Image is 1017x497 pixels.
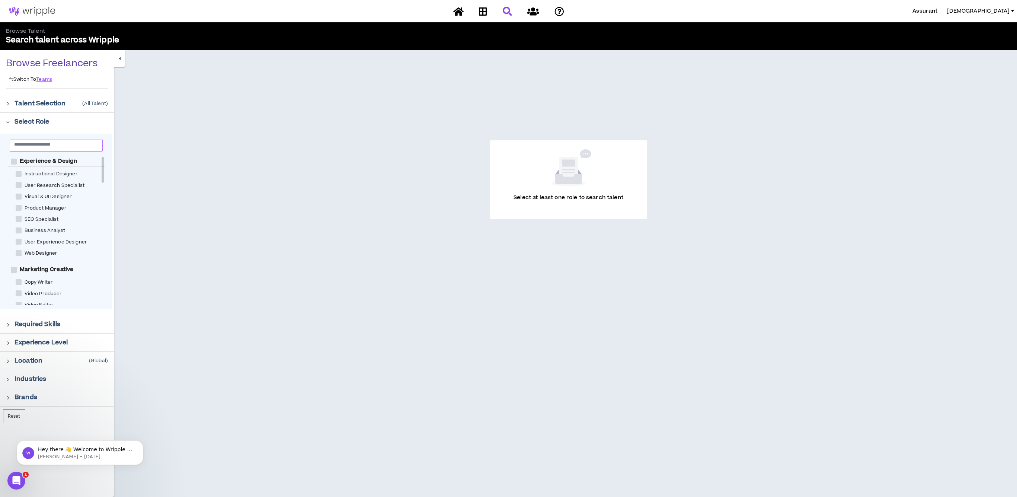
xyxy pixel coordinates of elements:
span: right [6,359,10,363]
p: Required Skills [15,320,60,329]
span: Instructional Designer [22,171,81,178]
p: Browse Talent [6,28,509,35]
iframe: Intercom notifications message [6,425,154,477]
a: Teams [36,76,52,82]
span: Assurant [912,7,937,15]
span: right [6,396,10,400]
span: Business Analyst [22,227,68,234]
span: right [6,323,10,327]
p: Talent Selection [15,99,65,108]
span: 1 [23,472,29,478]
span: User Experience Designer [22,239,90,246]
span: [DEMOGRAPHIC_DATA] [947,7,1010,15]
p: Select at least one role to search talent [514,194,623,210]
p: Select Role [15,117,49,126]
p: Browse Freelancers [6,58,98,70]
span: Experience & Design [17,157,80,165]
span: swap [9,77,13,82]
span: right [6,120,10,124]
span: Copy Writer [22,279,56,286]
p: Location [15,356,42,365]
span: right [6,102,10,106]
p: Experience Level [15,338,68,347]
button: Reset [3,410,25,423]
span: Product Manager [22,205,70,212]
span: SEO Specialist [22,216,62,223]
span: right [6,377,10,382]
span: User Research Specialist [22,182,87,189]
span: Web Designer [22,250,61,257]
span: Video Producer [22,290,65,297]
iframe: Intercom live chat [7,472,25,490]
p: Switch To [9,76,36,82]
p: Brands [15,393,37,402]
p: Industries [15,375,46,383]
span: Marketing Creative [17,266,77,273]
span: Visual & UI Designer [22,193,75,200]
p: ( All Talent ) [82,101,108,106]
p: (Global) [89,358,108,364]
p: Search talent across Wripple [6,35,509,45]
span: right [6,341,10,345]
